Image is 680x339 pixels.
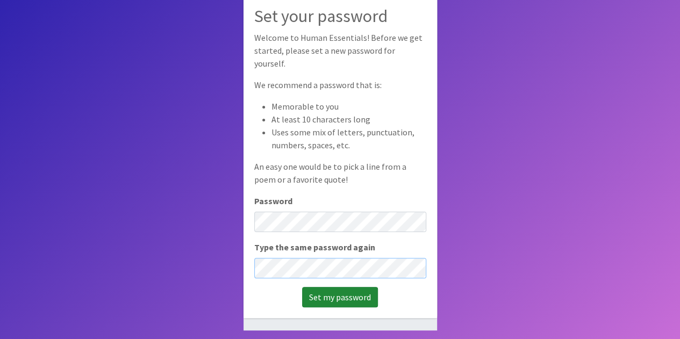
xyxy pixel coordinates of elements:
[254,6,426,26] h2: Set your password
[254,194,292,207] label: Password
[302,287,378,307] input: Set my password
[254,160,426,186] p: An easy one would be to pick a line from a poem or a favorite quote!
[254,241,375,254] label: Type the same password again
[254,31,426,70] p: Welcome to Human Essentials! Before we get started, please set a new password for yourself.
[271,113,426,126] li: At least 10 characters long
[271,100,426,113] li: Memorable to you
[254,78,426,91] p: We recommend a password that is:
[271,126,426,152] li: Uses some mix of letters, punctuation, numbers, spaces, etc.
